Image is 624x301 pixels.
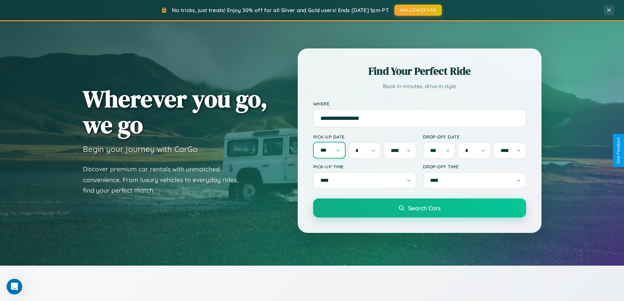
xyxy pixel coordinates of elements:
label: Drop-off Time [423,164,526,169]
p: Book in minutes, drive in style [313,82,526,91]
span: Search Cars [408,204,441,212]
button: HALLOWEEN30 [394,5,442,16]
h2: Find Your Perfect Ride [313,64,526,78]
label: Pick-up Date [313,134,416,140]
label: Where [313,101,526,106]
div: Give Feedback [616,137,621,164]
span: No tricks, just treats! Enjoy 30% off for all Silver and Gold users! Ends [DATE] 1pm PT. [172,7,389,13]
p: Discover premium car rentals with unmatched convenience. From luxury vehicles to everyday rides, ... [83,164,247,196]
label: Pick-up Time [313,164,416,169]
label: Drop-off Date [423,134,526,140]
iframe: Intercom live chat [7,279,22,294]
h3: Begin your journey with CarGo [83,144,198,154]
h1: Wherever you go, we go [83,86,268,138]
button: Search Cars [313,198,526,217]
